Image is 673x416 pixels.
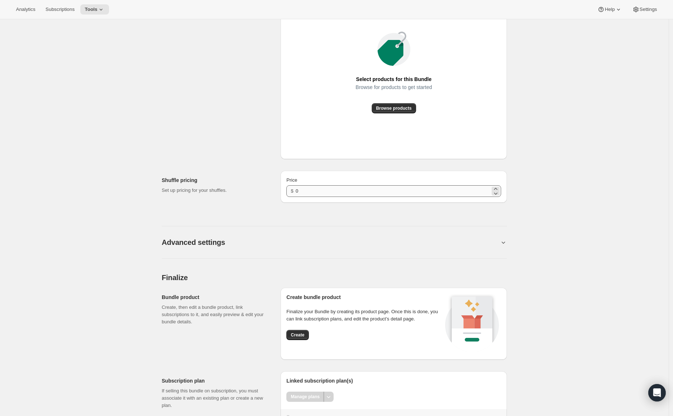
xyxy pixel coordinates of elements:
[162,377,269,384] h2: Subscription plan
[593,4,626,15] button: Help
[12,4,40,15] button: Analytics
[605,7,614,12] span: Help
[162,177,269,184] h2: Shuffle pricing
[162,187,269,194] p: Set up pricing for your shuffles.
[286,330,309,340] button: Create
[286,177,297,183] span: Price
[286,377,501,384] h2: Linked subscription plan(s)
[80,4,109,15] button: Tools
[372,103,416,113] button: Browse products
[45,7,74,12] span: Subscriptions
[286,308,443,323] p: Finalize your Bundle by creating its product page. Once this is done, you can link subscription p...
[356,74,432,84] span: Select products for this Bundle
[162,238,225,247] h2: Advanced settings
[162,273,507,282] h2: Finalize
[162,294,269,301] h2: Bundle product
[296,185,490,197] input: 10.00
[640,7,657,12] span: Settings
[162,387,269,409] p: If selling this bundle on subscription, you must associate it with an existing plan or create a n...
[162,304,269,326] p: Create, then edit a bundle product, link subscriptions to it, and easily preview & edit your bund...
[286,294,443,301] h2: Create bundle product
[16,7,35,12] span: Analytics
[356,82,432,92] span: Browse for products to get started
[628,4,661,15] button: Settings
[85,7,97,12] span: Tools
[162,238,500,247] button: Advanced settings
[376,105,412,111] span: Browse products
[291,332,304,338] span: Create
[648,384,666,401] div: Open Intercom Messenger
[291,188,293,194] span: $
[41,4,79,15] button: Subscriptions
